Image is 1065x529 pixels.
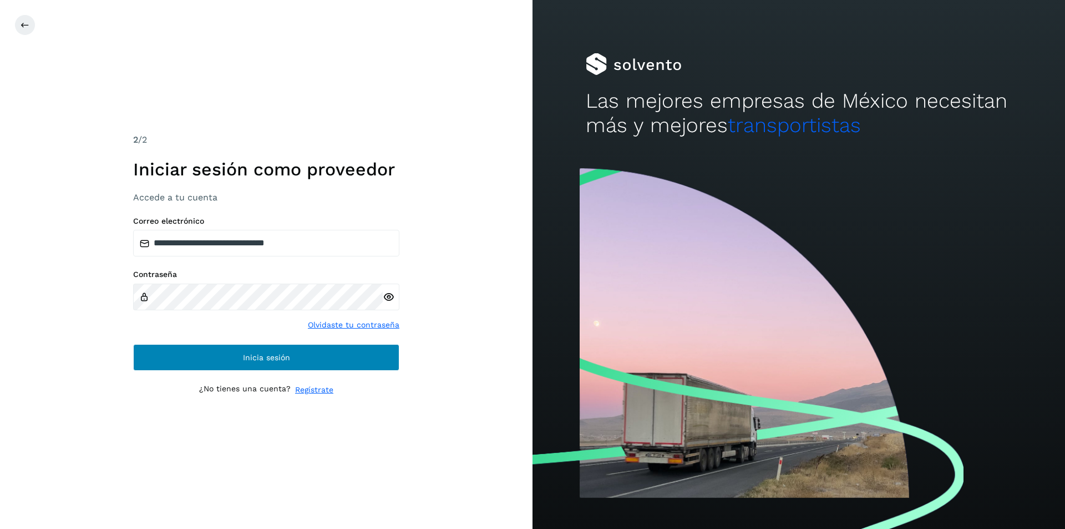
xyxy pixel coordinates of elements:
a: Olvidaste tu contraseña [308,319,399,331]
div: /2 [133,133,399,147]
p: ¿No tienes una cuenta? [199,384,291,396]
h2: Las mejores empresas de México necesitan más y mejores [586,89,1012,138]
h1: Iniciar sesión como proveedor [133,159,399,180]
label: Contraseña [133,270,399,279]
button: Inicia sesión [133,344,399,371]
span: Inicia sesión [243,354,290,361]
label: Correo electrónico [133,216,399,226]
h3: Accede a tu cuenta [133,192,399,203]
span: 2 [133,134,138,145]
a: Regístrate [295,384,333,396]
span: transportistas [728,113,861,137]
